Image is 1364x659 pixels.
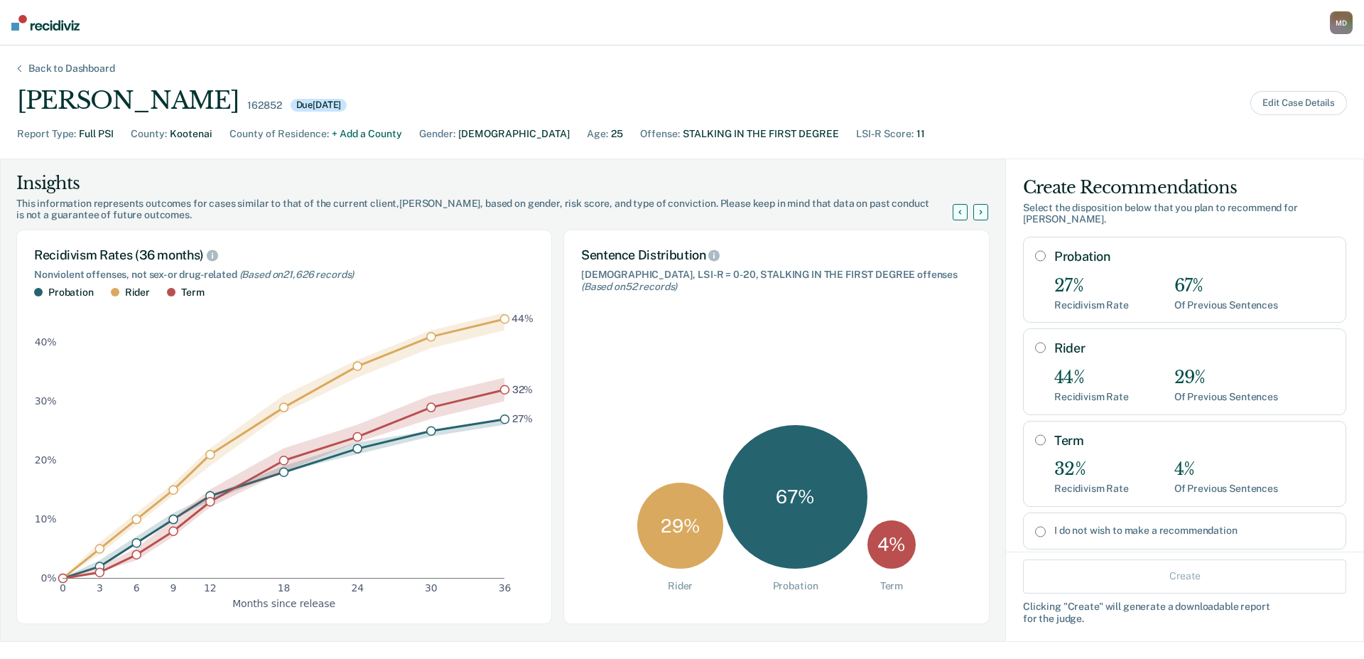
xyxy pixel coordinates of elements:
div: Term [880,580,903,592]
div: Insights [16,172,970,195]
div: Rider [125,286,150,299]
div: Report Type : [17,127,76,141]
div: 44% [1054,368,1129,388]
img: Recidiviz [11,15,80,31]
div: 25 [611,127,623,141]
div: Recidivism Rate [1054,483,1129,495]
div: Of Previous Sentences [1174,299,1278,311]
div: 29% [1174,368,1278,388]
div: Full PSI [79,127,114,141]
text: 32% [512,383,534,395]
label: Term [1054,433,1334,449]
div: Probation [773,580,818,592]
button: Create [1023,559,1346,593]
div: 29 % [637,483,723,569]
g: x-axis tick label [60,582,511,594]
div: Probation [48,286,94,299]
text: 6 [134,582,140,594]
text: 10% [35,513,57,525]
div: County of Residence : [229,127,329,141]
div: Rider [668,580,693,592]
div: M D [1330,11,1353,34]
div: LSI-R Score : [856,127,914,141]
text: 18 [278,582,291,594]
div: 32% [1054,459,1129,480]
text: 24 [351,582,364,594]
div: 4% [1174,459,1278,480]
div: Term [181,286,204,299]
div: Kootenai [170,127,212,141]
text: 20% [35,454,57,466]
div: 67 % [723,425,867,569]
div: 27% [1054,276,1129,296]
div: STALKING IN THE FIRST DEGREE [683,127,839,141]
text: 0 [60,582,66,594]
div: Due [DATE] [291,99,347,112]
div: Clicking " Create " will generate a downloadable report for the judge. [1023,600,1346,624]
text: 30% [35,395,57,407]
div: + Add a County [332,127,402,141]
div: Gender : [419,127,455,141]
text: 44% [511,313,534,324]
text: 3 [97,582,103,594]
label: Probation [1054,249,1334,264]
div: [PERSON_NAME] [17,86,239,115]
div: [DEMOGRAPHIC_DATA], LSI-R = 0-20, STALKING IN THE FIRST DEGREE offenses [581,269,972,293]
text: 40% [35,336,57,348]
div: 11 [916,127,925,141]
div: Of Previous Sentences [1174,483,1278,495]
g: x-axis label [232,597,335,609]
button: MD [1330,11,1353,34]
text: Months since release [232,597,335,609]
div: [DEMOGRAPHIC_DATA] [458,127,570,141]
text: 27% [512,413,534,424]
div: Recidivism Rate [1054,391,1129,403]
g: y-axis tick label [35,336,57,584]
div: Of Previous Sentences [1174,391,1278,403]
text: 36 [499,582,511,594]
div: Nonviolent offenses, not sex- or drug-related [34,269,534,281]
div: 67% [1174,276,1278,296]
div: Sentence Distribution [581,247,972,263]
div: This information represents outcomes for cases similar to that of the current client, [PERSON_NAM... [16,198,970,222]
div: County : [131,127,167,141]
span: (Based on 52 records ) [581,281,677,292]
div: Offense : [640,127,680,141]
div: Recidivism Rate [1054,299,1129,311]
div: 162852 [247,100,281,112]
g: text [511,313,534,424]
text: 12 [204,582,217,594]
text: 9 [170,582,177,594]
g: area [63,313,504,578]
div: Select the disposition below that you plan to recommend for [PERSON_NAME] . [1023,202,1346,226]
label: I do not wish to make a recommendation [1054,525,1334,537]
text: 30 [425,582,438,594]
div: Age : [587,127,608,141]
text: 0% [41,572,57,584]
div: Back to Dashboard [11,63,132,75]
span: (Based on 21,626 records ) [239,269,354,280]
div: Recidivism Rates (36 months) [34,247,534,263]
div: 4 % [867,520,916,569]
label: Rider [1054,341,1334,356]
div: Create Recommendations [1023,176,1346,199]
button: Edit Case Details [1250,91,1347,115]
